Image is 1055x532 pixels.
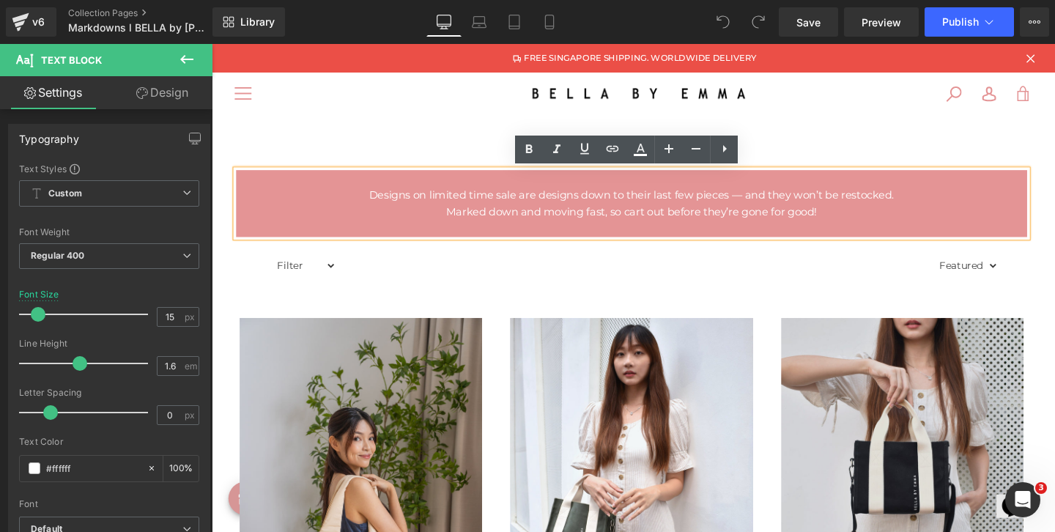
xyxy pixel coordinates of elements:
[1020,7,1049,37] button: More
[240,15,275,29] span: Library
[31,250,85,261] b: Regular 400
[532,7,567,37] a: Mobile
[19,339,199,349] div: Line Height
[844,7,919,37] a: Preview
[185,361,197,371] span: em
[68,7,237,19] a: Collection Pages
[19,289,59,300] div: Font Size
[68,22,209,34] span: Markdowns l BELLA by [PERSON_NAME]
[240,37,574,67] img: BELLA by emma
[46,460,140,476] input: Color
[19,163,199,174] div: Text Styles
[19,437,199,447] div: Text Color
[862,15,901,30] span: Preview
[29,12,48,32] div: v6
[185,410,197,420] span: px
[19,388,199,398] div: Letter Spacing
[48,188,82,200] b: Custom
[19,125,79,145] div: Typography
[708,7,738,37] button: Undo
[1035,482,1047,494] span: 3
[825,454,872,498] iframe: chat widget
[26,150,857,168] p: Designs on limited time sale are designs down to their last few pieces — and they won’t be restoc...
[212,7,285,37] a: New Library
[26,168,857,185] p: Marked down and moving fast, so cart out before they’re gone for good!
[942,16,979,28] span: Publish
[497,7,532,37] a: Tablet
[19,499,199,509] div: Font
[163,456,199,481] div: %
[426,7,462,37] a: Desktop
[6,7,56,37] a: v6
[19,227,199,237] div: Font Weight
[462,7,497,37] a: Laptop
[1005,482,1040,517] iframe: Intercom live chat
[796,15,821,30] span: Save
[185,312,197,322] span: px
[925,7,1014,37] button: Publish
[109,76,215,109] a: Design
[744,7,773,37] button: Redo
[41,54,102,66] span: Text Block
